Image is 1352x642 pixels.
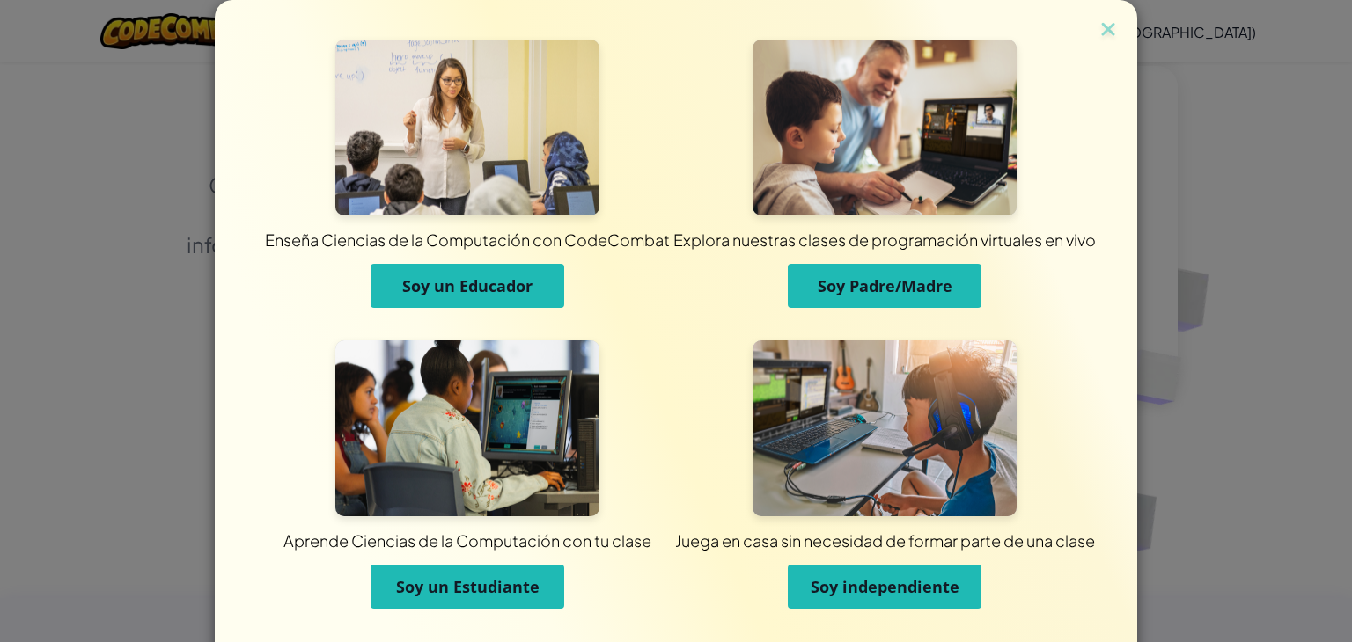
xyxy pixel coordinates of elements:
img: Para Docentes [335,40,599,215]
button: Soy Padre/Madre [788,264,981,308]
img: Para Padres [753,40,1017,215]
img: Para estudiantes [335,340,599,516]
button: Soy un Estudiante [371,565,564,609]
button: Soy un Educador [371,264,564,308]
span: Soy un Educador [402,275,533,296]
img: close icon [1097,18,1120,44]
button: Soy independiente [788,565,981,609]
img: Para estudiantes independientes [753,340,1017,516]
span: Soy un Estudiante [396,576,540,597]
span: Soy Padre/Madre [818,275,952,296]
span: Soy independiente [811,576,959,597]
